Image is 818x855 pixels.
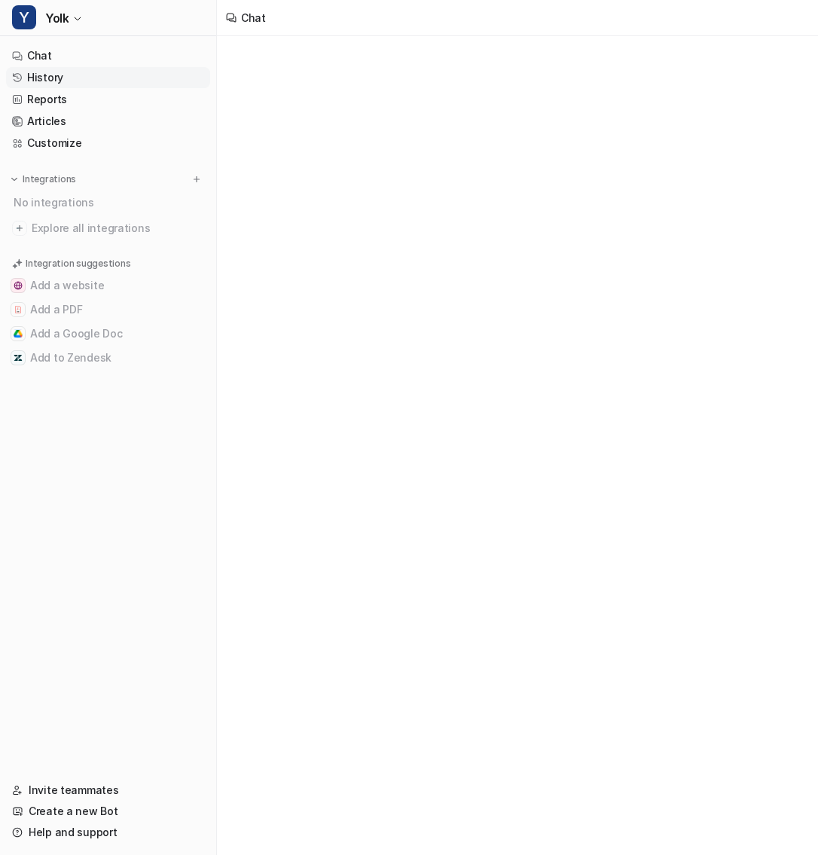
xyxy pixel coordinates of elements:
[9,190,210,215] div: No integrations
[6,298,210,322] button: Add a PDFAdd a PDF
[26,257,130,270] p: Integration suggestions
[6,346,210,370] button: Add to ZendeskAdd to Zendesk
[6,801,210,822] a: Create a new Bot
[6,45,210,66] a: Chat
[6,133,210,154] a: Customize
[6,780,210,801] a: Invite teammates
[45,8,69,29] span: Yolk
[14,329,23,338] img: Add a Google Doc
[6,172,81,187] button: Integrations
[6,218,210,239] a: Explore all integrations
[6,89,210,110] a: Reports
[14,281,23,290] img: Add a website
[12,5,36,29] span: Y
[6,111,210,132] a: Articles
[6,322,210,346] button: Add a Google DocAdd a Google Doc
[191,174,202,185] img: menu_add.svg
[14,353,23,362] img: Add to Zendesk
[6,273,210,298] button: Add a websiteAdd a website
[14,305,23,314] img: Add a PDF
[23,173,76,185] p: Integrations
[6,822,210,843] a: Help and support
[9,174,20,185] img: expand menu
[6,67,210,88] a: History
[32,216,204,240] span: Explore all integrations
[241,10,266,26] div: Chat
[12,221,27,236] img: explore all integrations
